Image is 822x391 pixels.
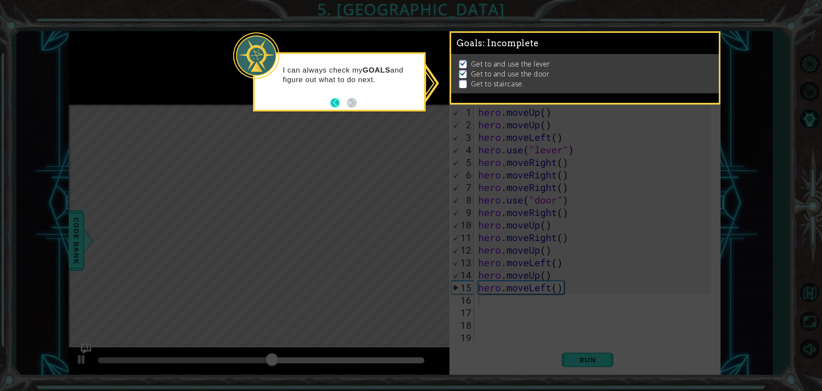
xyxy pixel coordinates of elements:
[347,98,357,108] button: Next
[330,98,347,108] button: Back
[471,69,550,79] p: Get to and use the door
[459,59,468,66] img: Check mark for checkbox
[471,59,550,69] p: Get to and use the lever
[459,69,468,76] img: Check mark for checkbox
[283,66,418,85] p: I can always check my and figure out what to do next.
[363,66,390,74] strong: GOALS
[483,38,538,48] span: : Incomplete
[457,38,538,49] span: Goals
[471,79,524,89] p: Get to staircase.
